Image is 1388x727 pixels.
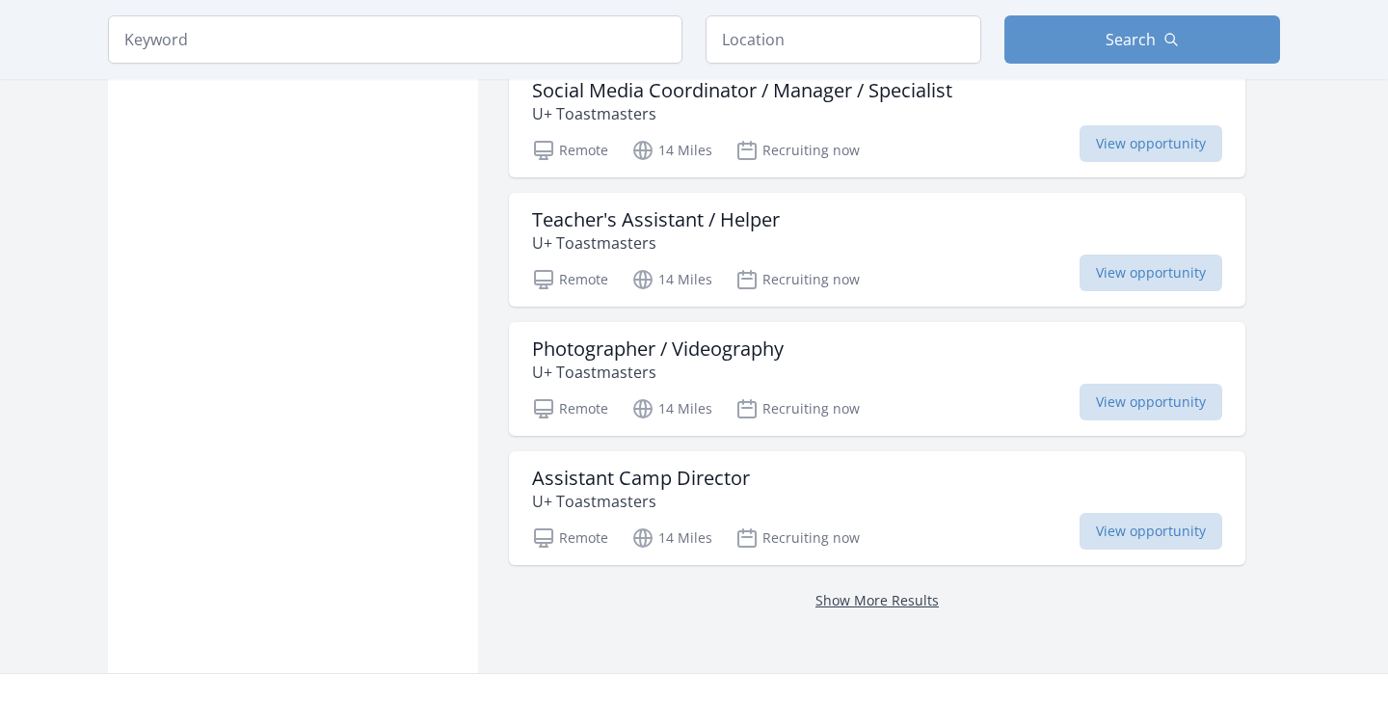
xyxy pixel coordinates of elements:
p: Remote [532,268,608,291]
span: View opportunity [1080,513,1222,550]
p: 14 Miles [631,268,712,291]
p: 14 Miles [631,139,712,162]
p: Recruiting now [735,526,860,550]
p: Recruiting now [735,268,860,291]
p: Remote [532,397,608,420]
h3: Social Media Coordinator / Manager / Specialist [532,79,952,102]
p: 14 Miles [631,397,712,420]
span: Search [1106,28,1156,51]
p: U+ Toastmasters [532,102,952,125]
a: Photographer / Videography U+ Toastmasters Remote 14 Miles Recruiting now View opportunity [509,322,1245,436]
a: Teacher's Assistant / Helper U+ Toastmasters Remote 14 Miles Recruiting now View opportunity [509,193,1245,307]
span: View opportunity [1080,384,1222,420]
p: Recruiting now [735,397,860,420]
h3: Teacher's Assistant / Helper [532,208,780,231]
p: Remote [532,139,608,162]
input: Location [706,15,981,64]
p: Recruiting now [735,139,860,162]
p: U+ Toastmasters [532,361,784,384]
p: 14 Miles [631,526,712,550]
button: Search [1004,15,1280,64]
a: Assistant Camp Director U+ Toastmasters Remote 14 Miles Recruiting now View opportunity [509,451,1245,565]
a: Show More Results [815,591,939,609]
p: Remote [532,526,608,550]
input: Keyword [108,15,682,64]
p: U+ Toastmasters [532,231,780,255]
h3: Assistant Camp Director [532,467,750,490]
span: View opportunity [1080,255,1222,291]
p: U+ Toastmasters [532,490,750,513]
a: Social Media Coordinator / Manager / Specialist U+ Toastmasters Remote 14 Miles Recruiting now Vi... [509,64,1245,177]
span: View opportunity [1080,125,1222,162]
h3: Photographer / Videography [532,337,784,361]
